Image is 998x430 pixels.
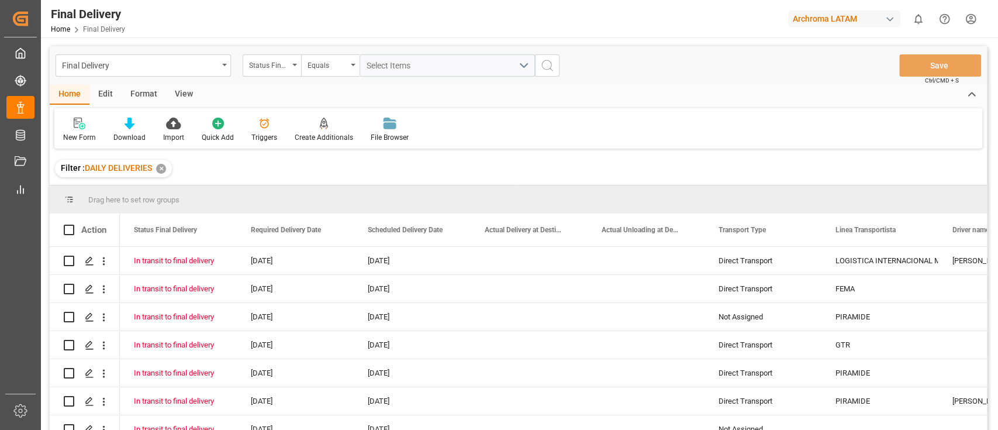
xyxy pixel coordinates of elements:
span: Scheduled Delivery Date [368,226,443,234]
div: [DATE] [354,303,471,331]
div: GTR [835,332,924,359]
div: In transit to final delivery [134,276,223,302]
div: [DATE] [237,359,354,387]
div: In transit to final delivery [134,388,223,415]
div: [DATE] [354,331,471,359]
a: Home [51,25,70,33]
div: File Browser [371,132,409,143]
span: Status Final Delivery [134,226,197,234]
div: Press SPACE to select this row. [50,359,120,387]
button: search button [535,54,560,77]
span: Actual Delivery at Destination (RD) [485,226,563,234]
span: Transport Type [719,226,766,234]
div: Direct Transport [719,276,807,302]
div: Direct Transport [719,247,807,274]
div: In transit to final delivery [134,247,223,274]
span: Actual Unloading at Destination [602,226,680,234]
span: Filter : [61,163,85,173]
div: Equals [308,57,347,71]
div: Direct Transport [719,332,807,359]
div: Press SPACE to select this row. [50,303,120,331]
div: [DATE] [237,303,354,331]
div: LOGISTICA INTERNACIONAL MG [835,247,924,274]
div: PIRAMIDE [835,304,924,331]
span: Driver name [952,226,989,234]
div: [DATE] [354,275,471,302]
div: Create Additionals [295,132,353,143]
div: Press SPACE to select this row. [50,331,120,359]
div: Action [81,225,106,235]
div: In transit to final delivery [134,332,223,359]
button: Save [899,54,981,77]
div: Not Assigned [719,304,807,331]
div: Final Delivery [51,5,125,23]
div: Archroma LATAM [788,11,900,27]
div: Final Delivery [62,57,218,72]
div: Home [50,85,89,105]
button: open menu [301,54,360,77]
span: Linea Transportista [835,226,896,234]
div: In transit to final delivery [134,304,223,331]
div: ✕ [156,164,166,174]
div: FEMA [835,276,924,302]
button: Archroma LATAM [788,8,905,30]
div: [DATE] [354,247,471,274]
button: open menu [360,54,535,77]
div: [DATE] [354,359,471,387]
div: View [166,85,202,105]
div: [DATE] [354,387,471,415]
div: Press SPACE to select this row. [50,275,120,303]
button: open menu [56,54,231,77]
div: Download [113,132,146,143]
div: New Form [63,132,96,143]
div: Triggers [251,132,277,143]
span: Drag here to set row groups [88,195,179,204]
div: Status Final Delivery [249,57,289,71]
div: Press SPACE to select this row. [50,247,120,275]
div: Format [122,85,166,105]
span: DAILY DELIVERIES [85,163,152,173]
span: Ctrl/CMD + S [925,76,959,85]
button: show 0 new notifications [905,6,931,32]
div: Direct Transport [719,360,807,387]
div: [DATE] [237,275,354,302]
div: Quick Add [202,132,234,143]
div: [DATE] [237,247,354,274]
button: open menu [243,54,301,77]
span: Required Delivery Date [251,226,321,234]
div: Import [163,132,184,143]
div: PIRAMIDE [835,360,924,387]
button: Help Center [931,6,958,32]
div: Edit [89,85,122,105]
div: In transit to final delivery [134,360,223,387]
div: Press SPACE to select this row. [50,387,120,415]
div: Direct Transport [719,388,807,415]
span: Select Items [367,61,416,70]
div: [DATE] [237,331,354,359]
div: [DATE] [237,387,354,415]
div: PIRAMIDE [835,388,924,415]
